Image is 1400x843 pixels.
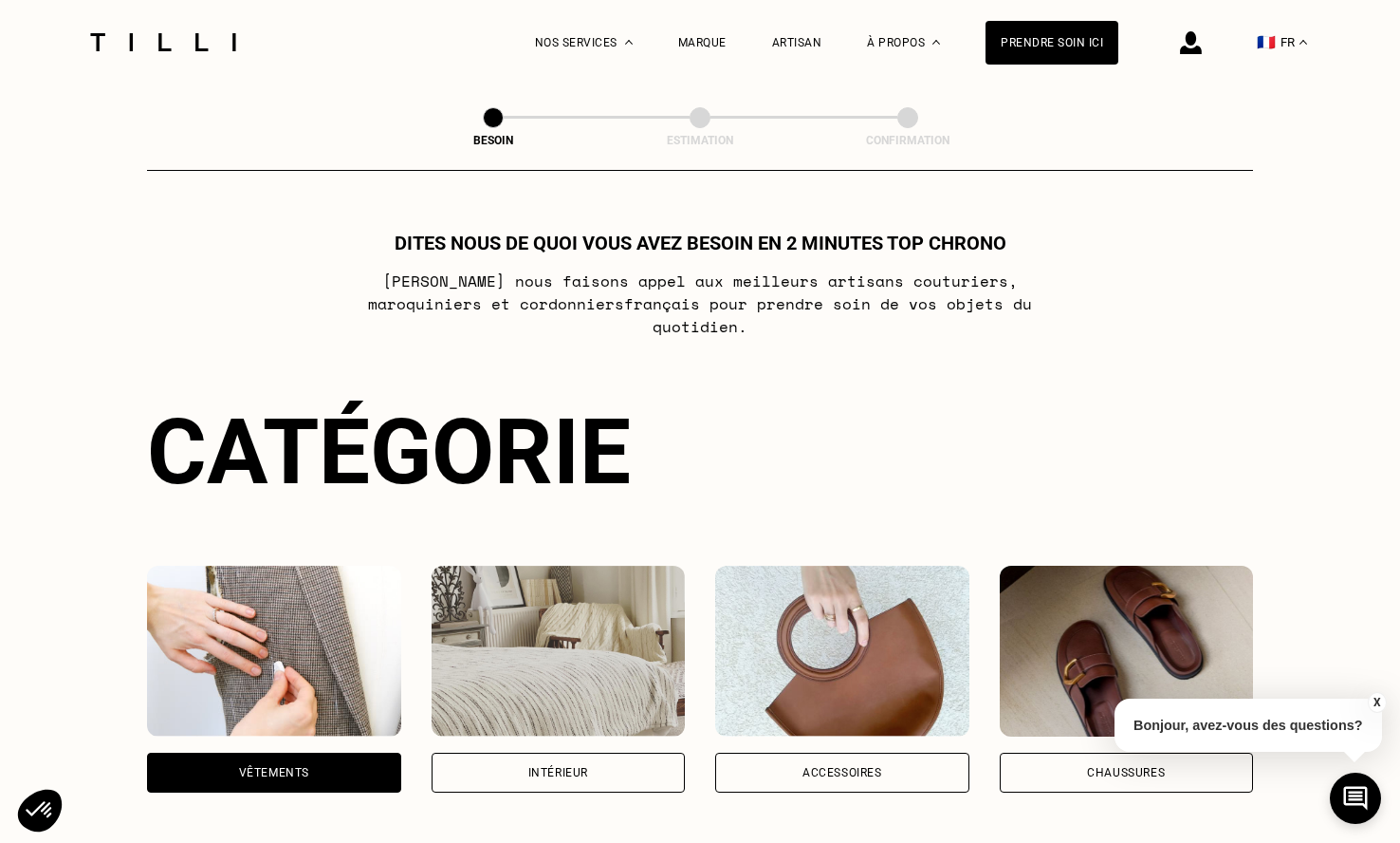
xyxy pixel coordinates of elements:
[1000,566,1254,737] img: Chaussures
[715,566,969,737] img: Accessoires
[625,40,633,45] img: Menu déroulant
[1114,699,1382,752] p: Bonjour, avez-vous des questions?
[239,767,309,778] div: Vêtements
[932,40,940,45] img: Menu déroulant à propos
[802,767,882,778] div: Accessoires
[678,36,727,49] a: Marque
[432,566,686,737] img: Intérieur
[147,566,401,737] img: Vêtements
[1087,767,1165,778] div: Chaussures
[1367,692,1386,713] button: X
[528,767,588,778] div: Intérieur
[147,399,1253,505] div: Catégorie
[395,232,1006,254] h1: Dites nous de quoi vous avez besoin en 2 minutes top chrono
[986,21,1118,65] a: Prendre soin ici
[1180,31,1202,54] img: icône connexion
[398,134,588,147] div: Besoin
[1257,33,1276,51] span: 🇫🇷
[324,270,1077,338] p: [PERSON_NAME] nous faisons appel aux meilleurs artisans couturiers , maroquiniers et cordonniers ...
[813,134,1003,147] div: Confirmation
[83,33,243,51] img: Logo du service de couturière Tilli
[1299,40,1307,45] img: menu déroulant
[605,134,795,147] div: Estimation
[772,36,822,49] a: Artisan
